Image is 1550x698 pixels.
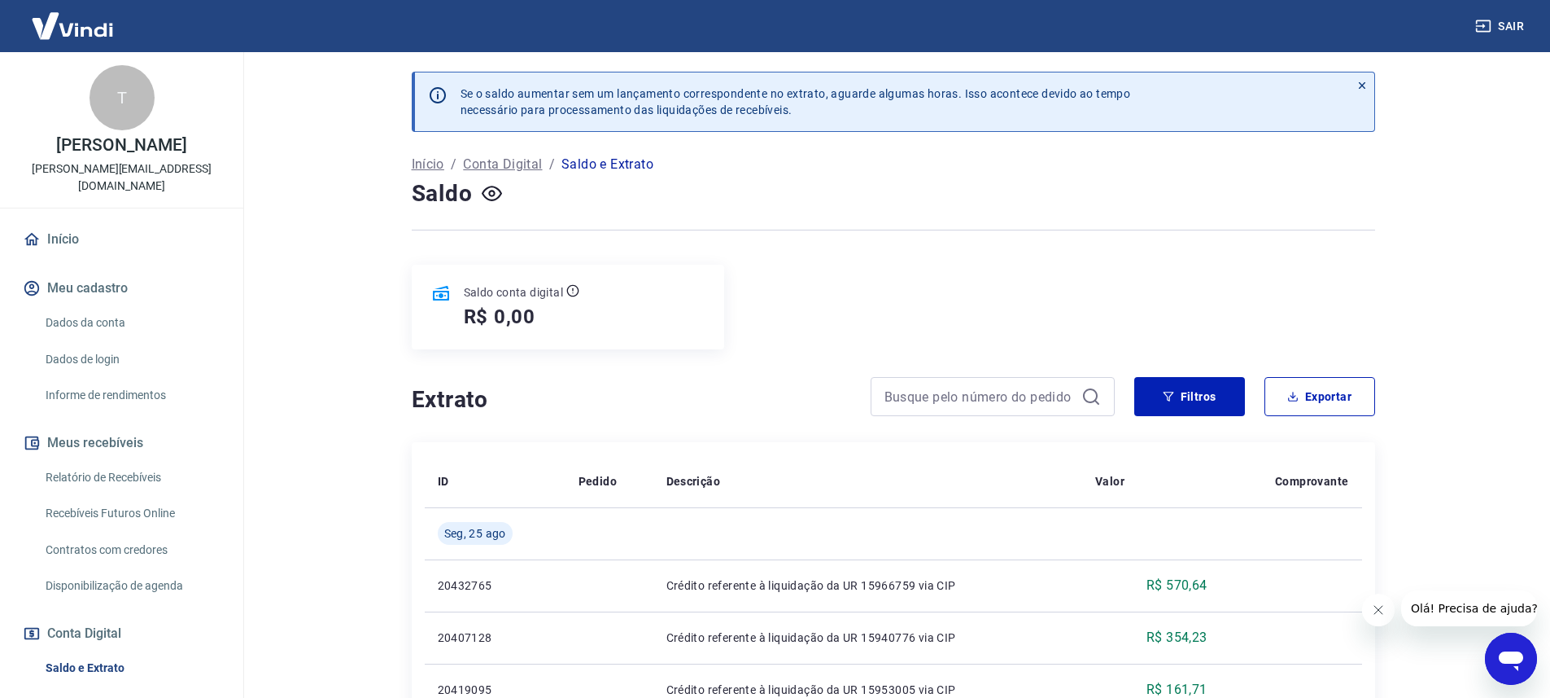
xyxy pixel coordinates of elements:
[10,11,137,24] span: Olá! Precisa de ajuda?
[1095,473,1124,489] p: Valor
[666,577,1069,594] p: Crédito referente à liquidação da UR 15966759 via CIP
[438,473,449,489] p: ID
[666,630,1069,646] p: Crédito referente à liquidação da UR 15940776 via CIP
[20,270,224,306] button: Meu cadastro
[1485,633,1537,685] iframe: Botão para abrir a janela de mensagens
[39,461,224,494] a: Relatório de Recebíveis
[1401,590,1537,626] iframe: Mensagem da empresa
[438,630,552,646] p: 20407128
[464,304,536,330] h5: R$ 0,00
[20,425,224,461] button: Meus recebíveis
[461,86,1131,118] p: Se o saldo aumentar sem um lançamento correspondente no extrato, aguarde algumas horas. Isso acon...
[1362,594,1395,626] iframe: Fechar mensagem
[412,155,444,174] a: Início
[464,284,564,301] p: Saldo conta digital
[1146,576,1207,595] p: R$ 570,64
[56,137,186,154] p: [PERSON_NAME]
[1275,473,1348,489] p: Comprovante
[1264,377,1375,416] button: Exportar
[666,682,1069,698] p: Crédito referente à liquidação da UR 15953005 via CIP
[463,155,542,174] a: Conta Digital
[579,473,617,489] p: Pedido
[13,160,230,195] p: [PERSON_NAME][EMAIL_ADDRESS][DOMAIN_NAME]
[39,569,224,603] a: Disponibilização de agenda
[1134,377,1245,416] button: Filtros
[451,155,456,174] p: /
[412,384,851,416] h4: Extrato
[412,178,473,210] h4: Saldo
[39,497,224,530] a: Recebíveis Futuros Online
[39,343,224,376] a: Dados de login
[444,525,506,542] span: Seg, 25 ago
[438,682,552,698] p: 20419095
[561,155,653,174] p: Saldo e Extrato
[20,222,224,257] a: Início
[438,577,552,594] p: 20432765
[39,533,224,567] a: Contratos com credores
[20,616,224,652] button: Conta Digital
[39,306,224,340] a: Dados da conta
[39,652,224,685] a: Saldo e Extrato
[1146,628,1207,648] p: R$ 354,23
[90,65,155,130] div: T
[884,384,1075,409] input: Busque pelo número do pedido
[20,1,125,50] img: Vindi
[1472,11,1530,42] button: Sair
[39,379,224,412] a: Informe de rendimentos
[666,473,721,489] p: Descrição
[549,155,555,174] p: /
